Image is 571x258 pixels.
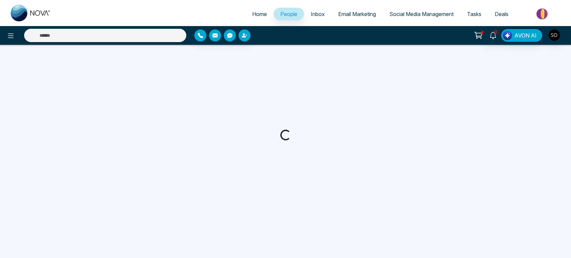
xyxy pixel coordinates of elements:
[549,29,560,41] img: User Avatar
[501,29,542,42] button: AVON AI
[331,8,383,20] a: Email Marketing
[311,11,325,17] span: Inbox
[280,11,297,17] span: People
[11,5,51,21] img: Nova CRM Logo
[252,11,267,17] span: Home
[467,11,481,17] span: Tasks
[274,8,304,20] a: People
[503,31,512,40] img: Lead Flow
[389,11,454,17] span: Social Media Management
[383,8,460,20] a: Social Media Management
[514,31,537,39] span: AVON AI
[493,29,499,35] span: 3
[460,8,488,20] a: Tasks
[338,11,376,17] span: Email Marketing
[246,8,274,20] a: Home
[495,11,508,17] span: Deals
[485,29,501,41] a: 3
[304,8,331,20] a: Inbox
[518,6,567,21] img: Market-place.gif
[488,8,515,20] a: Deals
